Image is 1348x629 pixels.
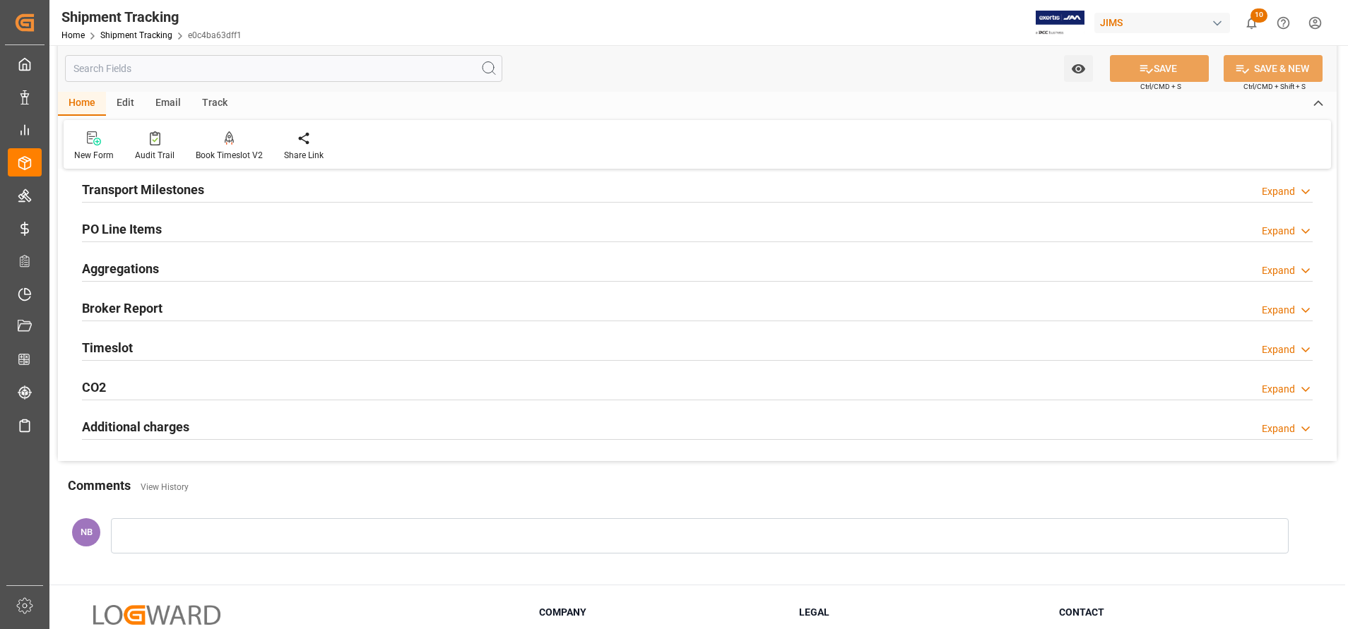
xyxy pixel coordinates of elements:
h2: Aggregations [82,259,159,278]
div: Expand [1262,421,1295,436]
h2: Comments [68,476,131,495]
button: SAVE [1110,55,1209,82]
h3: Contact [1059,605,1301,620]
div: Expand [1262,342,1295,357]
span: Ctrl/CMD + Shift + S [1243,81,1306,92]
div: JIMS [1094,13,1230,33]
h2: Broker Report [82,299,162,318]
button: SAVE & NEW [1224,55,1323,82]
span: NB [81,527,93,537]
div: Expand [1262,303,1295,318]
span: Ctrl/CMD + S [1140,81,1181,92]
div: Audit Trail [135,149,175,162]
h2: PO Line Items [82,220,162,239]
a: View History [141,482,189,492]
h2: CO2 [82,378,106,397]
div: Track [191,92,238,116]
button: open menu [1064,55,1093,82]
div: Book Timeslot V2 [196,149,263,162]
a: Shipment Tracking [100,30,172,40]
img: Logward Logo [93,605,220,625]
img: Exertis%20JAM%20-%20Email%20Logo.jpg_1722504956.jpg [1036,11,1084,35]
div: Expand [1262,184,1295,199]
h3: Legal [799,605,1041,620]
button: Help Center [1267,7,1299,39]
button: show 10 new notifications [1236,7,1267,39]
div: Edit [106,92,145,116]
button: JIMS [1094,9,1236,36]
span: 10 [1251,8,1267,23]
a: Home [61,30,85,40]
h3: Company [539,605,781,620]
div: Expand [1262,382,1295,397]
h2: Additional charges [82,417,189,436]
div: Expand [1262,263,1295,278]
div: Expand [1262,224,1295,239]
input: Search Fields [65,55,502,82]
h2: Transport Milestones [82,180,204,199]
div: Share Link [284,149,324,162]
div: Home [58,92,106,116]
h2: Timeslot [82,338,133,357]
div: Shipment Tracking [61,6,242,28]
div: New Form [74,149,114,162]
div: Email [145,92,191,116]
